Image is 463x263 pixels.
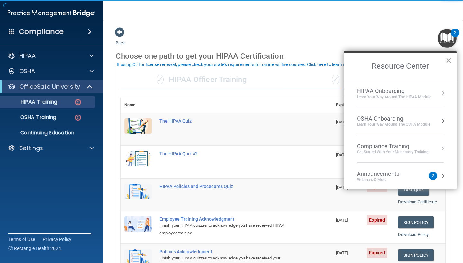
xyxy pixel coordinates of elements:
[159,118,300,123] div: The HIPAA Quiz
[157,75,164,84] span: ✓
[8,7,95,20] img: PMB logo
[116,47,450,65] div: Choose one path to get your HIPAA Certification
[357,177,412,182] div: Webinars & More
[8,52,94,60] a: HIPAA
[336,250,348,255] span: [DATE]
[336,218,348,223] span: [DATE]
[19,83,80,90] p: OfficeSafe University
[74,98,82,106] img: danger-circle.6113f641.png
[121,97,156,113] th: Name
[159,249,300,254] div: Policies Acknowledgment
[398,184,429,196] button: Take Quiz
[159,151,300,156] div: The HIPAA Quiz #2
[357,143,429,150] div: Compliance Training
[344,53,457,80] h2: Resource Center
[344,51,457,189] div: Resource Center
[8,236,35,242] a: Terms of Use
[336,120,348,124] span: [DATE]
[116,61,356,68] button: If using CE for license renewal, please check your state's requirements for online vs. live cours...
[357,115,430,122] div: OSHA Onboarding
[19,67,35,75] p: OSHA
[398,232,429,237] a: Download Policy
[19,52,36,60] p: HIPAA
[159,222,300,237] div: Finish your HIPAA quizzes to acknowledge you have received HIPAA employee training.
[43,236,72,242] a: Privacy Policy
[357,122,430,127] div: Learn your way around the OSHA module
[367,248,387,258] span: Expired
[8,144,94,152] a: Settings
[8,67,94,75] a: OSHA
[8,83,93,90] a: OfficeSafe University
[19,27,64,36] h4: Compliance
[159,216,300,222] div: Employee Training Acknowledgment
[454,33,456,41] div: 2
[8,245,61,251] span: Ⓒ Rectangle Health 2024
[336,185,348,190] span: [DATE]
[398,216,434,228] a: Sign Policy
[446,55,452,65] button: Close
[4,130,92,136] p: Continuing Education
[398,249,434,261] a: Sign Policy
[357,170,412,177] div: Announcements
[4,99,57,105] p: HIPAA Training
[159,184,300,189] div: HIPAA Policies and Procedures Quiz
[357,149,429,155] div: Get Started with your mandatory training
[336,152,348,157] span: [DATE]
[117,62,355,67] div: If using CE for license renewal, please check your state's requirements for online vs. live cours...
[367,215,387,225] span: Expired
[74,114,82,122] img: danger-circle.6113f641.png
[283,70,445,89] div: HIPAA Quizzes
[116,33,125,45] a: Back
[4,114,56,121] p: OSHA Training
[398,199,437,204] a: Download Certificate
[19,144,43,152] p: Settings
[357,88,431,95] div: HIPAA Onboarding
[332,97,363,113] th: Expires On
[121,70,283,89] div: HIPAA Officer Training
[357,94,431,100] div: Learn Your Way around the HIPAA module
[332,75,339,84] span: ✓
[438,29,457,48] button: Open Resource Center, 2 new notifications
